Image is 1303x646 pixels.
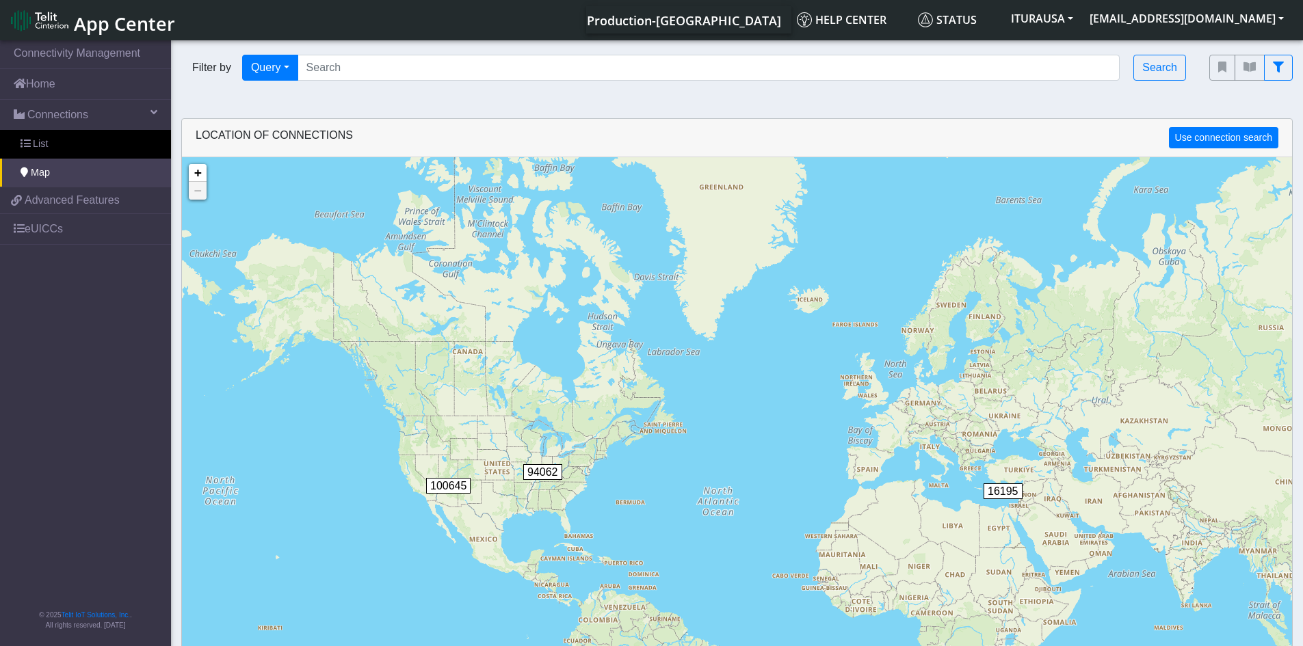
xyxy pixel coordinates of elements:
span: 100645 [426,478,471,494]
span: 94062 [523,464,562,480]
button: ITURAUSA [1003,6,1081,31]
div: LOCATION OF CONNECTIONS [182,119,1292,157]
span: Advanced Features [25,192,120,208]
div: fitlers menu [1209,55,1293,81]
a: Telit IoT Solutions, Inc. [62,611,130,619]
button: Search [1133,55,1186,81]
span: Status [918,12,977,27]
span: Filter by [181,59,242,76]
span: List [33,137,48,152]
span: 16195 [984,483,1023,499]
span: Production-[GEOGRAPHIC_DATA] [587,12,781,29]
a: App Center [11,5,173,35]
img: knowledge.svg [797,12,812,27]
a: Zoom in [189,164,207,182]
span: Map [31,165,50,180]
span: Connections [27,107,88,123]
a: Help center [791,6,912,33]
a: Your current platform instance [586,6,780,33]
input: Search... [298,55,1120,81]
a: Zoom out [189,182,207,200]
button: Use connection search [1169,127,1278,148]
img: status.svg [918,12,933,27]
button: Query [242,55,298,81]
a: Status [912,6,1003,33]
span: App Center [74,11,175,36]
img: logo-telit-cinterion-gw-new.png [11,10,68,31]
span: Help center [797,12,886,27]
button: [EMAIL_ADDRESS][DOMAIN_NAME] [1081,6,1292,31]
